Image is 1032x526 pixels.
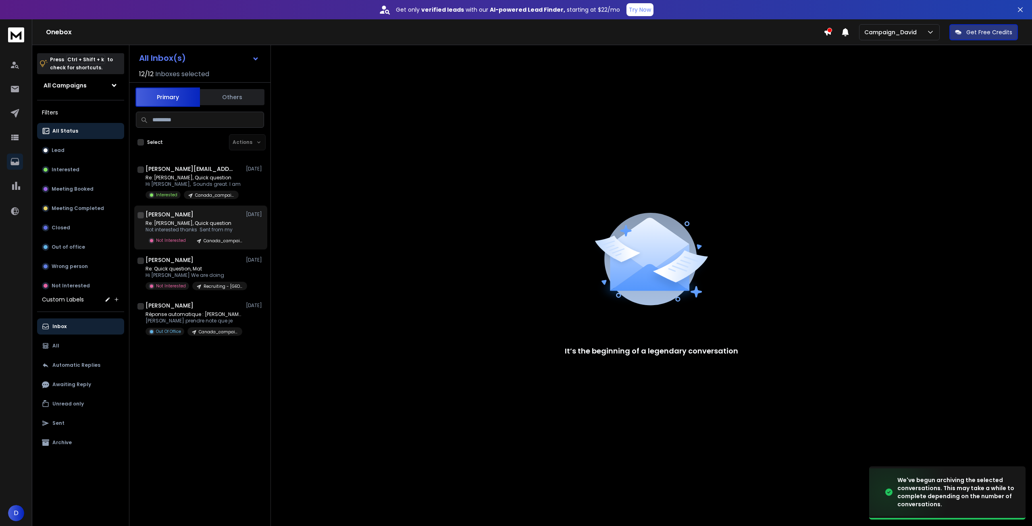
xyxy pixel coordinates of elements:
[37,239,124,255] button: Out of office
[200,88,264,106] button: Others
[52,343,59,349] p: All
[52,381,91,388] p: Awaiting Reply
[869,468,950,516] img: image
[626,3,653,16] button: Try Now
[146,266,242,272] p: Re: Quick question, Mat
[44,81,87,89] h1: All Campaigns
[37,107,124,118] h3: Filters
[864,28,920,36] p: Campaign_David
[204,283,242,289] p: Recruiting - [GEOGRAPHIC_DATA] 1st tier
[37,415,124,431] button: Sent
[52,166,79,173] p: Interested
[246,302,264,309] p: [DATE]
[490,6,565,14] strong: AI-powered Lead Finder,
[156,283,186,289] p: Not Interested
[66,55,105,64] span: Ctrl + Shift + k
[52,362,100,368] p: Automatic Replies
[50,56,113,72] p: Press to check for shortcuts.
[146,318,242,324] p: [PERSON_NAME] prendre note que je
[133,50,266,66] button: All Inbox(s)
[949,24,1018,40] button: Get Free Credits
[204,238,242,244] p: Canada_campaign
[37,220,124,236] button: Closed
[146,311,242,318] p: Réponse automatique : [PERSON_NAME], Quick question
[421,6,464,14] strong: verified leads
[146,175,241,181] p: Re: [PERSON_NAME], Quick question
[37,396,124,412] button: Unread only
[156,328,181,335] p: Out Of Office
[52,420,64,426] p: Sent
[139,69,154,79] span: 12 / 12
[52,323,67,330] p: Inbox
[146,181,241,187] p: Hi [PERSON_NAME], Sounds great. I am
[146,227,242,233] p: Not interested thanks Sent from my
[52,439,72,446] p: Archive
[37,278,124,294] button: Not Interested
[52,225,70,231] p: Closed
[52,263,88,270] p: Wrong person
[37,318,124,335] button: Inbox
[8,505,24,521] button: D
[146,220,242,227] p: Re: [PERSON_NAME], Quick question
[37,338,124,354] button: All
[565,345,738,357] p: It’s the beginning of a legendary conversation
[246,257,264,263] p: [DATE]
[246,211,264,218] p: [DATE]
[37,376,124,393] button: Awaiting Reply
[897,476,1016,508] div: We've begun archiving the selected conversations. This may take a while to complete depending on ...
[135,87,200,107] button: Primary
[52,128,78,134] p: All Status
[146,301,193,310] h1: [PERSON_NAME]
[37,181,124,197] button: Meeting Booked
[37,123,124,139] button: All Status
[199,329,237,335] p: Canada_campaign
[52,147,64,154] p: Lead
[146,210,193,218] h1: [PERSON_NAME]
[8,27,24,42] img: logo
[156,192,177,198] p: Interested
[37,162,124,178] button: Interested
[629,6,651,14] p: Try Now
[396,6,620,14] p: Get only with our starting at $22/mo
[37,258,124,274] button: Wrong person
[195,192,234,198] p: Canada_campaign
[966,28,1012,36] p: Get Free Credits
[139,54,186,62] h1: All Inbox(s)
[52,205,104,212] p: Meeting Completed
[42,295,84,304] h3: Custom Labels
[46,27,824,37] h1: Onebox
[37,200,124,216] button: Meeting Completed
[147,139,163,146] label: Select
[52,244,85,250] p: Out of office
[37,142,124,158] button: Lead
[52,401,84,407] p: Unread only
[52,186,94,192] p: Meeting Booked
[37,77,124,94] button: All Campaigns
[156,237,186,243] p: Not Interested
[146,256,193,264] h1: [PERSON_NAME]
[37,357,124,373] button: Automatic Replies
[246,166,264,172] p: [DATE]
[37,435,124,451] button: Archive
[146,165,234,173] h1: [PERSON_NAME][EMAIL_ADDRESS][DOMAIN_NAME]
[52,283,90,289] p: Not Interested
[146,272,242,279] p: Hi [PERSON_NAME] We are doing
[155,69,209,79] h3: Inboxes selected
